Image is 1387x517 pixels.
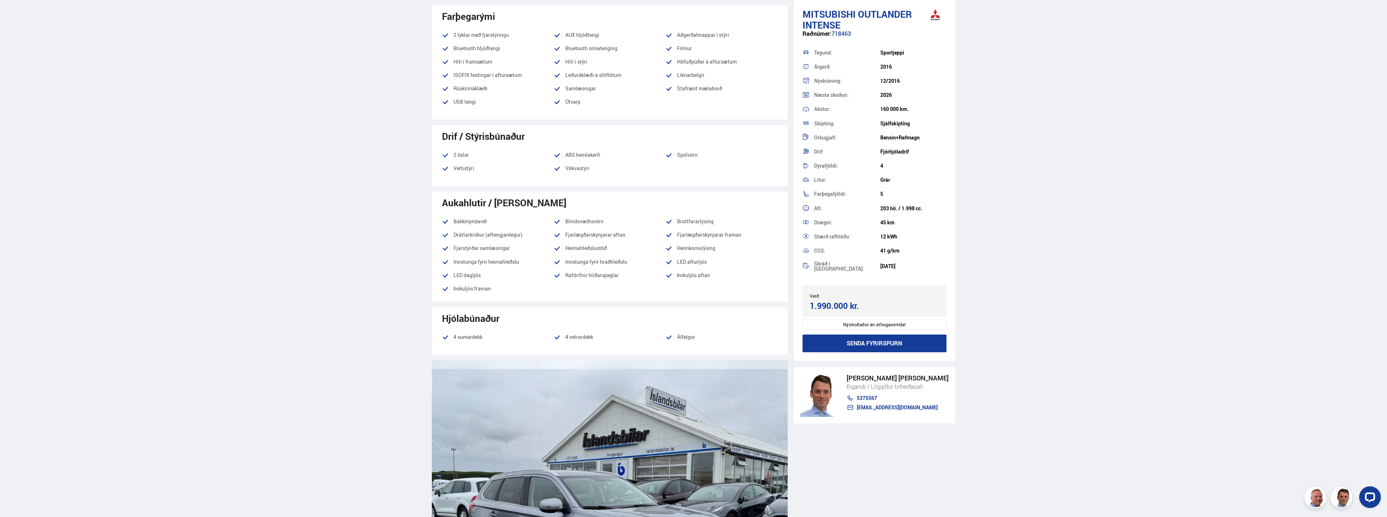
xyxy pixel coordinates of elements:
[1332,488,1353,509] img: FbJEzSuNWCJXmdc-.webp
[554,31,665,39] li: AUX hljóðtengi
[554,333,665,341] li: 4 vetrardekk
[814,121,880,126] div: Skipting:
[880,248,946,254] div: 41 g/km
[442,231,554,239] li: Dráttarkrókur (aftengjanlegur)
[442,258,554,266] li: Innstunga fyrir heimahleðslu
[847,395,949,401] a: 5375567
[665,258,777,266] li: LED afturljós
[665,151,777,159] li: Spólvörn
[880,135,946,141] div: Bensín+Rafmagn
[665,333,777,346] li: Álfelgur
[442,197,778,208] div: Aukahlutir / [PERSON_NAME]
[880,50,946,56] div: Sportjeppi
[814,234,880,239] div: Stærð rafhlöðu:
[814,163,880,168] div: Dyrafjöldi:
[800,374,839,417] img: FbJEzSuNWCJXmdc-.webp
[554,231,665,239] li: Fjarlægðarskynjarar aftan
[814,220,880,225] div: Drægni:
[880,234,946,240] div: 12 kWh
[803,335,947,352] button: Senda fyrirspurn
[810,293,875,298] div: Verð:
[814,206,880,211] div: Afl:
[442,84,554,93] li: Rúskinnáklæði
[803,8,912,31] span: Outlander INTENSE
[442,333,554,341] li: 4 sumardekk
[665,217,777,226] li: Brottfararlýsing
[810,301,872,311] div: 1.990.000 kr.
[880,64,946,70] div: 2016
[554,164,665,177] li: Vökvastýri
[442,31,554,39] li: 2 lyklar með fjarstýringu
[665,71,777,79] li: Líknarbelgir
[814,107,880,112] div: Akstur:
[665,31,777,39] li: Aðgerðahnappar í stýri
[442,271,554,280] li: LED dagljós
[442,71,554,79] li: ISOFIX festingar í aftursætum
[880,163,946,169] div: 4
[921,4,950,26] img: brand logo
[880,149,946,155] div: Fjórhjóladrif
[814,92,880,98] div: Næsta skoðun:
[665,84,777,93] li: Stafrænt mælaborð
[665,57,777,66] li: Höfuðpúðar á aftursætum
[880,106,946,112] div: 160 000 km.
[880,92,946,98] div: 2026
[442,151,554,159] li: 2 öxlar
[554,217,665,226] li: Blindsvæðisvörn
[442,217,554,226] li: Bakkmyndavél
[880,263,946,269] div: [DATE]
[442,57,554,66] li: Hiti í framsætum
[442,44,554,53] li: Bluetooth hljóðtengi
[847,374,949,382] div: [PERSON_NAME] [PERSON_NAME]
[554,98,665,111] li: Útvarp
[847,405,949,410] a: [EMAIL_ADDRESS][DOMAIN_NAME]
[665,244,777,253] li: Heimkomulýsing
[665,44,777,53] li: Filmur
[554,44,665,53] li: Bluetooth símatenging
[665,271,777,280] li: Þokuljós aftan
[803,30,831,38] span: Raðnúmer:
[442,313,778,324] div: Hjólabúnaður
[814,50,880,55] div: Tegund:
[554,57,665,66] li: Hiti í stýri
[554,271,665,280] li: Rafdrifnir hliðarspeglar
[847,382,949,391] div: Eigandi / Löggiltur bifreiðasali
[442,284,554,293] li: Þokuljós framan
[442,98,554,106] li: USB tengi
[665,231,777,239] li: Fjarlægðarskynjarar framan
[554,258,665,266] li: Innstunga fyrir hraðhleðslu
[814,78,880,83] div: Nýskráning:
[442,11,778,22] div: Farþegarými
[1353,483,1384,514] iframe: LiveChat chat widget
[814,135,880,140] div: Orkugjafi:
[880,191,946,197] div: 5
[814,64,880,69] div: Árgerð:
[814,191,880,197] div: Farþegafjöldi:
[554,244,665,253] li: Heimahleðslustöð
[442,244,554,253] li: Fjarstýrðar samlæsingar
[1306,488,1327,509] img: siFngHWaQ9KaOqBr.png
[814,248,880,253] div: CO2:
[880,220,946,225] div: 45 km
[554,71,665,79] li: Leðuráklæði á slitflötum
[814,177,880,182] div: Litur:
[880,78,946,84] div: 12/2016
[442,164,554,173] li: Veltistýri
[814,261,880,271] div: Skráð í [GEOGRAPHIC_DATA]:
[554,151,665,159] li: ABS hemlakerfi
[803,30,947,44] div: 718463
[880,206,946,211] div: 203 hö. / 1.998 cc.
[803,8,856,21] span: Mitsubishi
[880,177,946,183] div: Grár
[803,319,947,330] div: Nýskoðaður án athugasemda!
[442,131,778,142] div: Drif / Stýrisbúnaður
[880,121,946,126] div: Sjálfskipting
[554,84,665,93] li: Samlæsingar
[814,149,880,154] div: Drif:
